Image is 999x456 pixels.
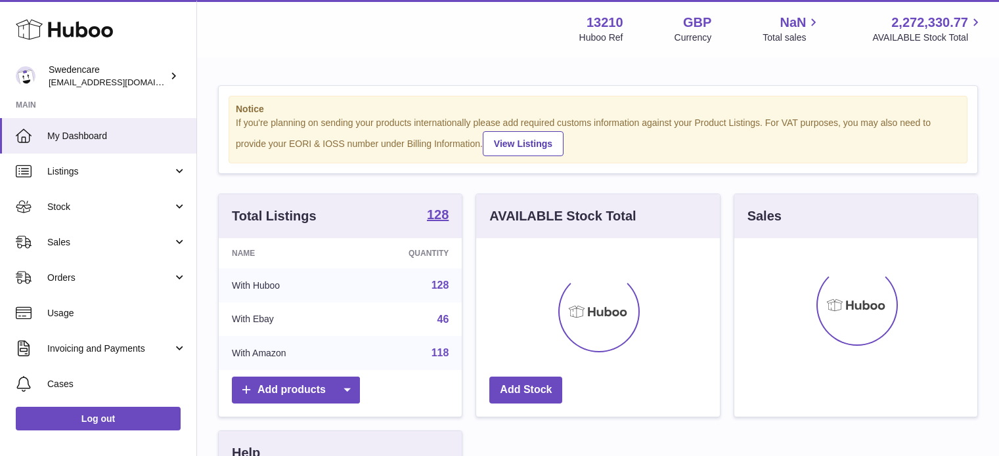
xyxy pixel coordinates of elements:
span: Usage [47,307,187,320]
span: Total sales [763,31,821,44]
a: Add products [232,377,360,404]
span: [EMAIL_ADDRESS][DOMAIN_NAME] [49,77,193,87]
strong: Notice [236,103,960,115]
strong: 13210 [587,14,623,31]
div: Currency [675,31,712,44]
strong: 128 [427,208,449,221]
td: With Ebay [219,302,352,337]
th: Quantity [352,238,462,268]
span: Cases [47,378,187,390]
a: 46 [437,314,449,325]
strong: GBP [683,14,711,31]
span: Invoicing and Payments [47,342,173,355]
h3: AVAILABLE Stock Total [489,207,636,225]
span: Stock [47,201,173,213]
div: Huboo Ref [579,31,623,44]
span: Sales [47,236,173,249]
span: Listings [47,165,173,178]
a: 118 [432,347,449,358]
span: NaN [780,14,806,31]
div: Swedencare [49,64,167,89]
h3: Sales [747,207,782,225]
td: With Huboo [219,268,352,302]
a: Log out [16,407,181,430]
a: 2,272,330.77 AVAILABLE Stock Total [872,14,983,44]
a: View Listings [483,131,564,156]
a: 128 [432,280,449,291]
span: My Dashboard [47,130,187,142]
span: 2,272,330.77 [891,14,968,31]
h3: Total Listings [232,207,317,225]
th: Name [219,238,352,268]
div: If you're planning on sending your products internationally please add required customs informati... [236,117,960,156]
span: AVAILABLE Stock Total [872,31,983,44]
img: internalAdmin-13210@internal.huboo.com [16,66,35,86]
td: With Amazon [219,336,352,370]
span: Orders [47,272,173,284]
a: Add Stock [489,377,562,404]
a: NaN Total sales [763,14,821,44]
a: 128 [427,208,449,224]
